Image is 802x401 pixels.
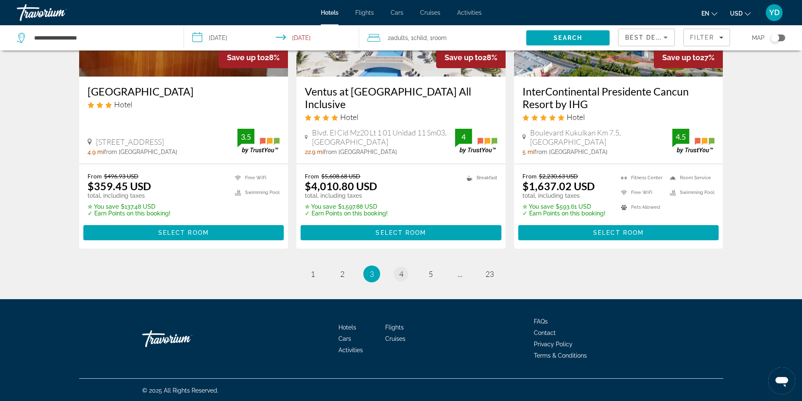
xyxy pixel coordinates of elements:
del: $2,230.63 USD [539,173,578,180]
span: 3 [370,269,374,279]
span: Save up to [227,53,265,62]
a: Hotels [338,324,356,331]
button: Travelers: 2 adults, 1 child [359,25,526,50]
span: Map [752,32,765,44]
p: total, including taxes [88,192,171,199]
button: Select Room [518,225,719,240]
span: 2 [340,269,344,279]
span: 4 [399,269,403,279]
span: Select Room [158,229,209,236]
img: TrustYou guest rating badge [455,129,497,154]
p: $137.48 USD [88,203,171,210]
span: from [GEOGRAPHIC_DATA] [104,149,177,155]
span: 2 [388,32,408,44]
p: ✓ Earn Points on this booking! [522,210,605,217]
span: 23 [485,269,494,279]
button: Select Room [83,225,284,240]
li: Fitness Center [617,173,666,183]
a: Contact [534,329,556,336]
li: Swimming Pool [666,187,714,198]
a: FAQs [534,318,548,325]
li: Swimming Pool [231,187,280,198]
a: Cars [338,335,351,342]
span: Select Room [376,229,426,236]
ins: $359.45 USD [88,180,151,192]
a: Flights [385,324,404,331]
p: total, including taxes [522,192,605,199]
button: Select check in and out date [184,25,360,50]
mat-select: Sort by [625,32,668,42]
span: Save up to [445,53,482,62]
img: TrustYou guest rating badge [672,129,714,154]
button: User Menu [763,4,785,21]
span: [STREET_ADDRESS] [96,137,164,146]
p: total, including taxes [305,192,388,199]
div: 4.5 [672,132,689,142]
li: Room Service [666,173,714,183]
div: 27% [654,47,723,68]
span: Blvd. El Cid Mz20 Lt 1 01 Unidad 11 Sm03, [GEOGRAPHIC_DATA] [312,128,455,146]
span: from [GEOGRAPHIC_DATA] [324,149,397,155]
span: ✮ You save [305,203,336,210]
a: Cruises [420,9,440,16]
div: 4 [455,132,472,142]
div: 28% [218,47,288,68]
a: Privacy Policy [534,341,573,348]
span: Boulevard Kukulkan Km 7.5, [GEOGRAPHIC_DATA] [530,128,672,146]
span: Activities [338,347,363,353]
ins: $4,010.80 USD [305,180,377,192]
button: Toggle map [765,34,785,42]
span: Select Room [593,229,644,236]
nav: Pagination [79,266,723,282]
div: 28% [436,47,506,68]
li: Free WiFi [617,187,666,198]
span: © 2025 All Rights Reserved. [142,387,218,394]
button: Change currency [730,7,751,19]
div: 4 star Hotel [305,112,497,122]
span: USD [730,10,743,17]
p: $1,597.88 USD [305,203,388,210]
a: Select Room [518,227,719,236]
span: Child [413,35,427,41]
img: TrustYou guest rating badge [237,129,280,154]
span: Flights [355,9,374,16]
span: From [88,173,102,180]
iframe: Button to launch messaging window [768,367,795,394]
button: Search [526,30,610,45]
a: Terms & Conditions [534,352,587,359]
span: Hotel [340,112,358,122]
div: 3.5 [237,132,254,142]
span: ... [458,269,463,279]
span: Search [554,35,582,41]
span: From [522,173,537,180]
span: From [305,173,319,180]
span: Adults [391,35,408,41]
span: , 1 [427,32,447,44]
a: Activities [457,9,482,16]
p: $593.61 USD [522,203,605,210]
a: Select Room [83,227,284,236]
span: , 1 [408,32,427,44]
del: $5,608.68 USD [321,173,360,180]
a: Ventus at [GEOGRAPHIC_DATA] All Inclusive [305,85,497,110]
p: ✓ Earn Points on this booking! [88,210,171,217]
span: Filter [690,34,714,41]
a: [GEOGRAPHIC_DATA] [88,85,280,98]
span: Hotel [567,112,585,122]
span: 1 [311,269,315,279]
a: Travorium [17,2,101,24]
span: from [GEOGRAPHIC_DATA] [534,149,607,155]
span: 5 mi [522,149,534,155]
p: ✓ Earn Points on this booking! [305,210,388,217]
a: Cruises [385,335,405,342]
